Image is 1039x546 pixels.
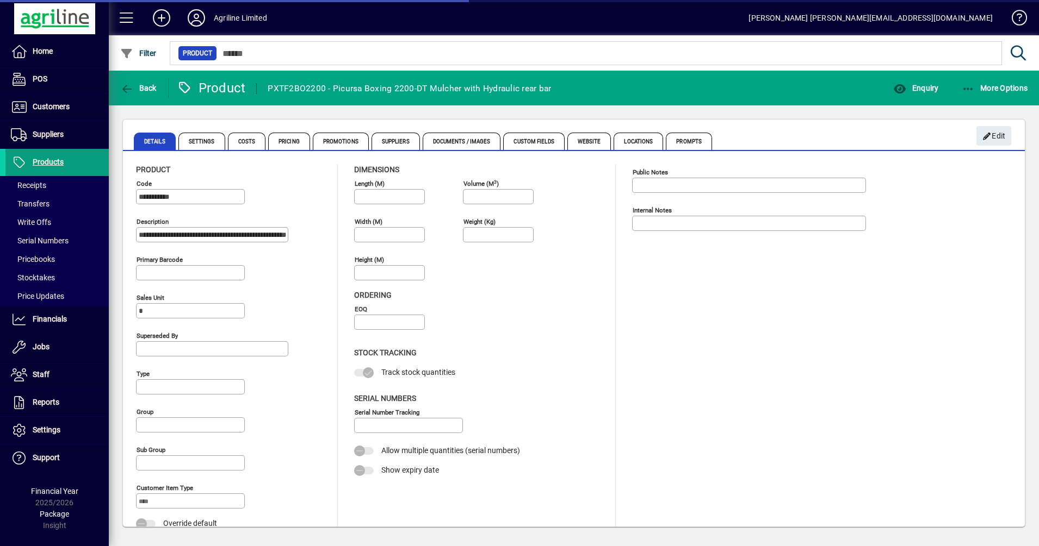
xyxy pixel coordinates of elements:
span: Show expiry date [381,466,439,474]
span: Settings [178,133,225,150]
mat-label: Volume (m ) [463,180,499,187]
span: Enquiry [893,84,938,92]
div: Product [177,79,246,97]
mat-label: Superseded by [137,332,178,340]
a: Support [5,444,109,472]
a: Serial Numbers [5,231,109,250]
span: Details [134,133,176,150]
span: Costs [228,133,266,150]
span: Edit [982,127,1006,145]
span: Suppliers [372,133,420,150]
div: PXTF2BO2200 - Picursa Boxing 2200-DT Mulcher with Hydraulic rear bar [268,80,551,97]
span: Product [183,48,212,59]
a: Jobs [5,334,109,361]
span: Products [33,158,64,166]
span: Stocktakes [11,273,55,282]
span: Website [567,133,611,150]
mat-label: Serial Number tracking [355,408,419,416]
a: Customers [5,93,109,121]
app-page-header-button: Back [109,78,169,98]
span: More Options [962,84,1028,92]
span: Staff [33,370,50,379]
span: Package [40,510,69,518]
span: Jobs [33,342,50,351]
span: Stock Tracking [354,348,417,357]
a: Financials [5,306,109,333]
span: Settings [33,425,60,434]
span: Home [33,47,53,55]
span: Filter [120,49,157,58]
mat-label: Primary barcode [137,256,183,263]
button: More Options [959,78,1031,98]
mat-label: Customer Item Type [137,484,193,492]
button: Edit [976,126,1011,146]
span: Serial Numbers [354,394,416,403]
div: Agriline Limited [214,9,267,27]
span: Receipts [11,181,46,190]
span: Allow multiple quantities (serial numbers) [381,446,520,455]
span: Reports [33,398,59,406]
span: Track stock quantities [381,368,455,376]
a: Knowledge Base [1004,2,1025,37]
a: Suppliers [5,121,109,148]
mat-label: Sales unit [137,294,164,302]
a: Stocktakes [5,268,109,287]
span: POS [33,74,47,83]
span: Override default [163,519,217,528]
mat-label: Description [137,218,169,225]
mat-label: Weight (Kg) [463,218,496,225]
a: Pricebooks [5,250,109,268]
mat-label: Type [137,370,150,378]
a: Write Offs [5,213,109,231]
mat-label: Width (m) [355,218,382,225]
span: Serial Numbers [11,236,69,245]
a: Settings [5,417,109,444]
mat-label: Public Notes [633,168,668,176]
span: Pricing [268,133,310,150]
sup: 3 [494,179,497,184]
span: Price Updates [11,292,64,300]
span: Locations [614,133,663,150]
span: Dimensions [354,165,399,174]
a: POS [5,66,109,93]
a: Price Updates [5,287,109,305]
span: Write Offs [11,218,51,227]
mat-label: Code [137,180,152,187]
span: Back [120,84,157,92]
mat-label: Height (m) [355,256,384,263]
div: [PERSON_NAME] [PERSON_NAME][EMAIL_ADDRESS][DOMAIN_NAME] [749,9,993,27]
span: Documents / Images [423,133,501,150]
button: Enquiry [890,78,941,98]
a: Transfers [5,194,109,213]
span: Prompts [666,133,712,150]
span: Custom Fields [503,133,564,150]
span: Ordering [354,291,392,299]
a: Home [5,38,109,65]
span: Financials [33,315,67,323]
button: Filter [117,43,159,63]
span: Product [136,165,170,174]
mat-label: EOQ [355,305,367,313]
button: Add [144,8,179,28]
span: Transfers [11,199,50,208]
mat-label: Internal Notes [633,206,672,214]
span: Financial Year [31,487,78,495]
span: Suppliers [33,130,64,139]
a: Receipts [5,176,109,194]
mat-label: Group [137,408,153,416]
a: Staff [5,361,109,388]
mat-label: Length (m) [355,180,385,187]
span: Pricebooks [11,255,55,263]
mat-label: Sub group [137,446,165,454]
span: Support [33,453,60,462]
span: Promotions [313,133,369,150]
a: Reports [5,389,109,416]
button: Back [117,78,159,98]
span: Customers [33,102,70,111]
button: Profile [179,8,214,28]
